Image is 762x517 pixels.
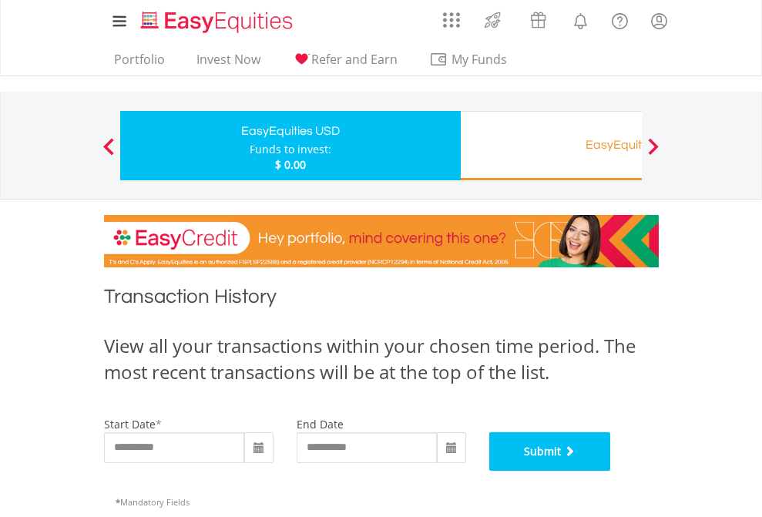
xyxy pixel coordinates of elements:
[93,146,124,161] button: Previous
[116,496,190,508] span: Mandatory Fields
[135,4,299,35] a: Home page
[104,333,659,386] div: View all your transactions within your chosen time period. The most recent transactions will be a...
[250,142,331,157] div: Funds to invest:
[129,120,451,142] div: EasyEquities USD
[515,4,561,32] a: Vouchers
[489,432,611,471] button: Submit
[525,8,551,32] img: vouchers-v2.svg
[104,215,659,267] img: EasyCredit Promotion Banner
[138,9,299,35] img: EasyEquities_Logo.png
[104,283,659,317] h1: Transaction History
[561,4,600,35] a: Notifications
[275,157,306,172] span: $ 0.00
[433,4,470,29] a: AppsGrid
[639,4,679,38] a: My Profile
[480,8,505,32] img: thrive-v2.svg
[190,52,267,76] a: Invest Now
[286,52,404,76] a: Refer and Earn
[311,51,398,68] span: Refer and Earn
[297,417,344,431] label: end date
[104,417,156,431] label: start date
[600,4,639,35] a: FAQ's and Support
[108,52,171,76] a: Portfolio
[638,146,669,161] button: Next
[429,49,530,69] span: My Funds
[443,12,460,29] img: grid-menu-icon.svg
